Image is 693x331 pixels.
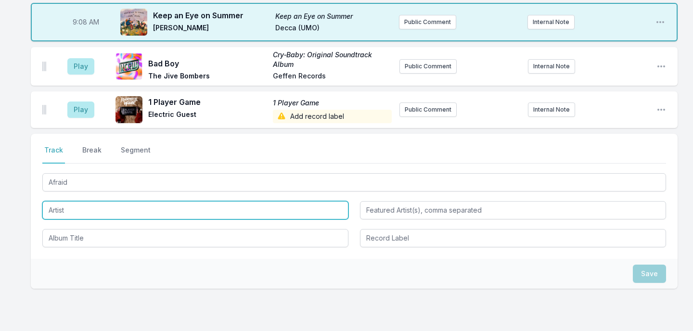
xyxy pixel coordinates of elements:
[656,105,666,115] button: Open playlist item options
[399,102,457,117] button: Public Comment
[148,110,267,123] span: Electric Guest
[148,96,267,108] span: 1 Player Game
[115,53,142,80] img: Cry‐Baby: Original Soundtrack Album
[528,102,575,117] button: Internal Note
[273,98,392,108] span: 1 Player Game
[360,201,666,219] input: Featured Artist(s), comma separated
[42,201,348,219] input: Artist
[73,17,99,27] span: Timestamp
[80,145,103,164] button: Break
[273,50,392,69] span: Cry‐Baby: Original Soundtrack Album
[148,71,267,83] span: The Jive Bombers
[153,10,269,21] span: Keep an Eye on Summer
[655,17,665,27] button: Open playlist item options
[656,62,666,71] button: Open playlist item options
[42,62,46,71] img: Drag Handle
[42,145,65,164] button: Track
[42,173,666,191] input: Track Title
[148,58,267,69] span: Bad Boy
[119,145,153,164] button: Segment
[399,15,456,29] button: Public Comment
[360,229,666,247] input: Record Label
[153,23,269,35] span: [PERSON_NAME]
[528,59,575,74] button: Internal Note
[399,59,457,74] button: Public Comment
[42,105,46,115] img: Drag Handle
[67,102,94,118] button: Play
[120,9,147,36] img: Keep an Eye on Summer
[275,12,392,21] span: Keep an Eye on Summer
[67,58,94,75] button: Play
[115,96,142,123] img: 1 Player Game
[275,23,392,35] span: Decca (UMO)
[273,71,392,83] span: Geffen Records
[273,110,392,123] span: Add record label
[633,265,666,283] button: Save
[42,229,348,247] input: Album Title
[527,15,575,29] button: Internal Note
